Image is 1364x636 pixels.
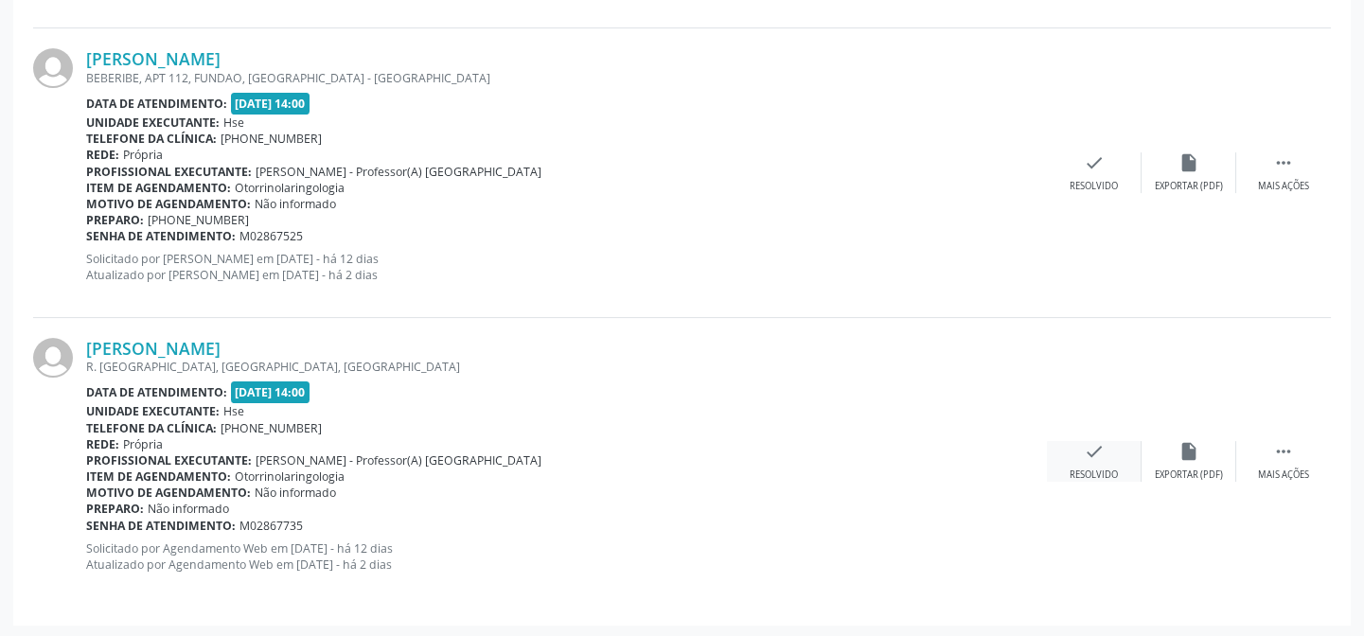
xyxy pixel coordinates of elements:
[256,164,541,180] span: [PERSON_NAME] - Professor(A) [GEOGRAPHIC_DATA]
[86,196,251,212] b: Motivo de agendamento:
[256,452,541,468] span: [PERSON_NAME] - Professor(A) [GEOGRAPHIC_DATA]
[86,251,1047,283] p: Solicitado por [PERSON_NAME] em [DATE] - há 12 dias Atualizado por [PERSON_NAME] em [DATE] - há 2...
[223,115,244,131] span: Hse
[86,468,231,485] b: Item de agendamento:
[86,338,221,359] a: [PERSON_NAME]
[148,212,249,228] span: [PHONE_NUMBER]
[123,436,163,452] span: Própria
[231,381,310,403] span: [DATE] 14:00
[86,131,217,147] b: Telefone da clínica:
[86,436,119,452] b: Rede:
[239,518,303,534] span: M02867735
[33,338,73,378] img: img
[1178,152,1199,173] i: insert_drive_file
[1178,441,1199,462] i: insert_drive_file
[235,180,345,196] span: Otorrinolaringologia
[86,96,227,112] b: Data de atendimento:
[86,359,1047,375] div: R. [GEOGRAPHIC_DATA], [GEOGRAPHIC_DATA], [GEOGRAPHIC_DATA]
[231,93,310,115] span: [DATE] 14:00
[86,164,252,180] b: Profissional executante:
[1084,152,1105,173] i: check
[255,485,336,501] span: Não informado
[1273,152,1294,173] i: 
[1084,441,1105,462] i: check
[221,131,322,147] span: [PHONE_NUMBER]
[1258,180,1309,193] div: Mais ações
[86,228,236,244] b: Senha de atendimento:
[221,420,322,436] span: [PHONE_NUMBER]
[255,196,336,212] span: Não informado
[239,228,303,244] span: M02867525
[86,403,220,419] b: Unidade executante:
[1273,441,1294,462] i: 
[33,48,73,88] img: img
[86,420,217,436] b: Telefone da clínica:
[86,540,1047,573] p: Solicitado por Agendamento Web em [DATE] - há 12 dias Atualizado por Agendamento Web em [DATE] - ...
[86,501,144,517] b: Preparo:
[1070,468,1118,482] div: Resolvido
[1070,180,1118,193] div: Resolvido
[86,485,251,501] b: Motivo de agendamento:
[235,468,345,485] span: Otorrinolaringologia
[86,115,220,131] b: Unidade executante:
[86,518,236,534] b: Senha de atendimento:
[86,212,144,228] b: Preparo:
[86,452,252,468] b: Profissional executante:
[86,147,119,163] b: Rede:
[223,403,244,419] span: Hse
[86,70,1047,86] div: BEBERIBE, APT 112, FUNDAO, [GEOGRAPHIC_DATA] - [GEOGRAPHIC_DATA]
[123,147,163,163] span: Própria
[148,501,229,517] span: Não informado
[1155,468,1223,482] div: Exportar (PDF)
[86,180,231,196] b: Item de agendamento:
[86,384,227,400] b: Data de atendimento:
[1155,180,1223,193] div: Exportar (PDF)
[86,48,221,69] a: [PERSON_NAME]
[1258,468,1309,482] div: Mais ações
